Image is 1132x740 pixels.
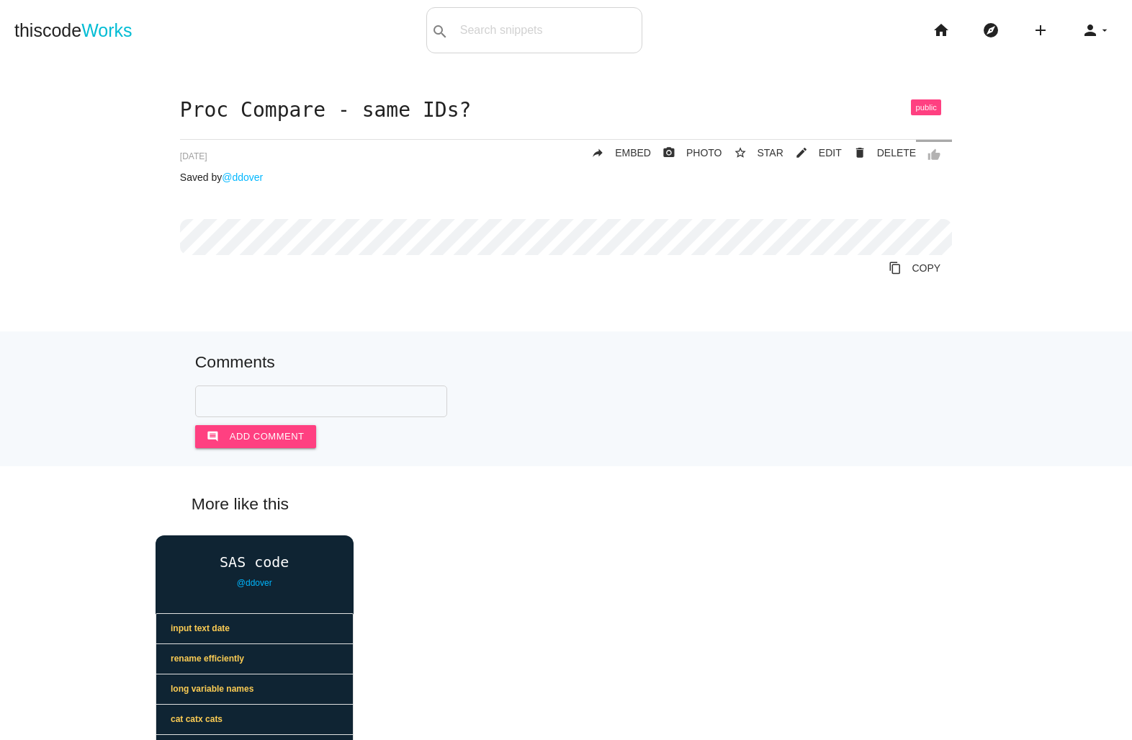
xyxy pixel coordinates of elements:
[615,147,651,159] span: EMBED
[156,614,353,644] a: input text date
[427,8,453,53] button: search
[722,140,783,166] button: star_borderSTAR
[14,7,132,53] a: thiscodeWorks
[170,495,962,513] h5: More like this
[222,171,263,183] a: @ddover
[156,674,353,705] a: long variable names
[889,255,902,281] i: content_copy
[591,140,604,166] i: reply
[853,140,866,166] i: delete
[580,140,651,166] a: replyEMBED
[662,140,675,166] i: photo_camera
[877,255,953,281] a: Copy to Clipboard
[156,554,354,570] a: SAS code
[180,99,952,122] h1: Proc Compare - same IDs?
[877,147,916,159] span: DELETE
[842,140,916,166] a: Delete Post
[81,20,132,40] span: Works
[982,7,1000,53] i: explore
[783,140,842,166] a: mode_editEDIT
[795,140,808,166] i: mode_edit
[1032,7,1049,53] i: add
[180,151,207,161] span: [DATE]
[195,353,937,371] h5: Comments
[431,9,449,55] i: search
[686,147,722,159] span: PHOTO
[195,425,316,448] button: commentAdd comment
[651,140,722,166] a: photo_cameraPHOTO
[207,425,219,448] i: comment
[156,644,353,674] a: rename efficiently
[453,15,642,45] input: Search snippets
[933,7,950,53] i: home
[734,140,747,166] i: star_border
[819,147,842,159] span: EDIT
[237,578,272,588] a: @ddover
[156,705,353,735] a: cat catx cats
[180,171,952,183] p: Saved by
[758,147,783,159] span: STAR
[1082,7,1099,53] i: person
[1099,7,1110,53] i: arrow_drop_down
